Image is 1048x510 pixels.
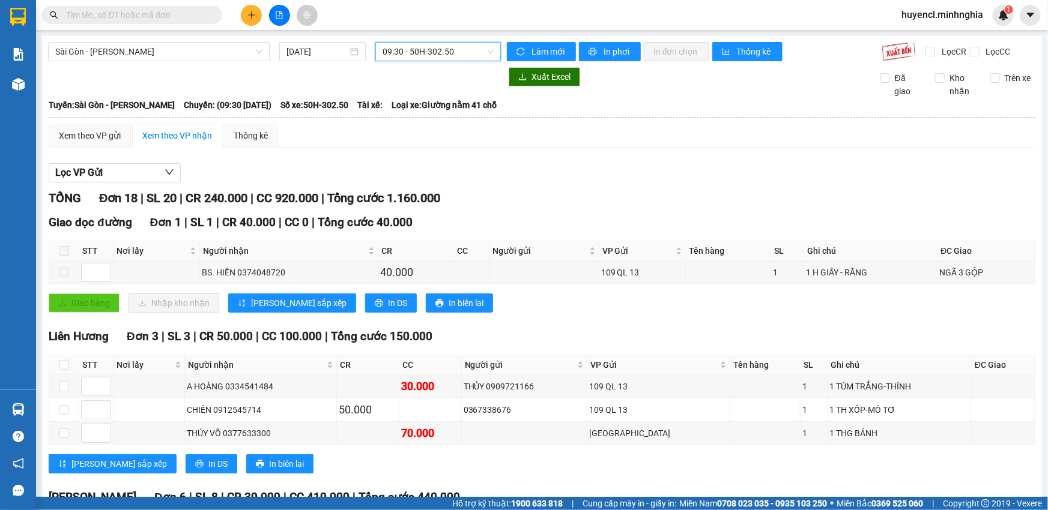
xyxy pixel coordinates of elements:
span: Người nhận [203,244,366,257]
span: search [50,11,58,19]
input: Tìm tên, số ĐT hoặc mã đơn [66,8,208,22]
span: Miền Bắc [837,497,923,510]
span: CC 410.000 [289,490,350,504]
span: file-add [275,11,283,19]
div: Thống kê [234,129,268,142]
th: ĐC Giao [937,241,1035,261]
span: In biên lai [269,457,304,470]
span: | [353,490,356,504]
th: Tên hàng [730,355,801,375]
div: A HOÀNG 0334541484 [187,380,335,393]
span: Đơn 6 [154,490,186,504]
span: | [141,191,144,205]
th: CR [337,355,399,375]
span: | [250,191,253,205]
span: copyright [981,499,990,508]
div: 1 THG BÁNH [830,427,970,440]
button: printerIn phơi [579,42,641,61]
span: | [325,329,328,343]
img: 9k= [882,42,916,61]
div: 1 H GIẤY - RĂNG [806,266,935,279]
span: down [165,167,174,177]
span: printer [435,299,444,308]
span: SL 8 [195,490,218,504]
button: downloadNhập kho nhận [129,293,219,313]
span: printer [256,460,264,469]
button: printerIn biên lai [246,454,313,473]
span: Xuất Excel [532,70,571,83]
span: Giao dọc đường [49,215,132,229]
td: NGÃ 3 GỘP [937,261,1035,284]
div: THỦY 0909721166 [464,380,585,393]
span: VP Gửi [602,244,673,257]
span: | [216,215,219,229]
th: Ghi chú [828,355,972,375]
span: CR 30.000 [227,490,280,504]
span: Tổng cước 150.000 [331,329,432,343]
div: 109 QL 13 [589,403,728,416]
span: In phơi [604,45,631,58]
span: In biên lai [449,296,483,310]
img: solution-icon [12,48,25,61]
span: | [189,490,192,504]
span: CR 50.000 [199,329,253,343]
span: Loại xe: Giường nằm 41 chỗ [392,98,497,112]
th: SL [771,241,804,261]
span: Đơn 18 [99,191,138,205]
span: Thống kê [737,45,773,58]
span: Sài Gòn - Phan Rí [55,43,262,61]
span: | [312,215,315,229]
span: Người gửi [492,244,587,257]
span: huyencl.minhnghia [892,7,993,22]
span: 1 [1007,5,1011,14]
th: ĐC Giao [972,355,1035,375]
span: | [162,329,165,343]
span: SL 20 [147,191,177,205]
img: icon-new-feature [998,10,1009,20]
span: printer [195,460,204,469]
b: Tuyến: Sài Gòn - [PERSON_NAME] [49,100,175,110]
button: caret-down [1020,5,1041,26]
div: 1 [802,403,825,416]
span: | [279,215,282,229]
span: Miền Nam [679,497,827,510]
th: CR [378,241,454,261]
span: sync [516,47,527,57]
span: [PERSON_NAME] [49,490,136,504]
span: CC 0 [285,215,309,229]
span: | [321,191,324,205]
button: printerIn DS [365,293,417,313]
span: | [572,497,574,510]
span: TỔNG [49,191,81,205]
span: 09:30 - 50H-302.50 [383,43,494,61]
button: plus [241,5,262,26]
span: Đơn 1 [150,215,182,229]
span: Tổng cước 1.160.000 [327,191,440,205]
span: Trên xe [1000,71,1036,85]
div: 1 TH XỐP-MÔ TƠ [830,403,970,416]
span: notification [13,458,24,469]
span: Lọc CR [937,45,968,58]
span: Đã giao [890,71,926,98]
div: 0367338676 [464,403,585,416]
span: SL 1 [190,215,213,229]
span: Làm mới [532,45,566,58]
span: | [193,329,196,343]
span: In DS [208,457,228,470]
div: 30.000 [401,378,459,395]
th: SL [801,355,828,375]
td: 109 QL 13 [599,261,686,284]
button: syncLàm mới [507,42,576,61]
div: THÚY VÕ 0377633300 [187,427,335,440]
img: logo-vxr [10,8,26,26]
div: 70.000 [401,425,459,442]
button: sort-ascending[PERSON_NAME] sắp xếp [228,293,356,313]
td: 109 QL 13 [587,375,730,398]
span: message [13,485,24,496]
div: BS. HIỀN 0374048720 [202,266,376,279]
span: aim [303,11,311,19]
button: In đơn chọn [644,42,709,61]
div: [GEOGRAPHIC_DATA] [589,427,728,440]
div: 1 [802,427,825,440]
td: Sài Gòn [587,422,730,445]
